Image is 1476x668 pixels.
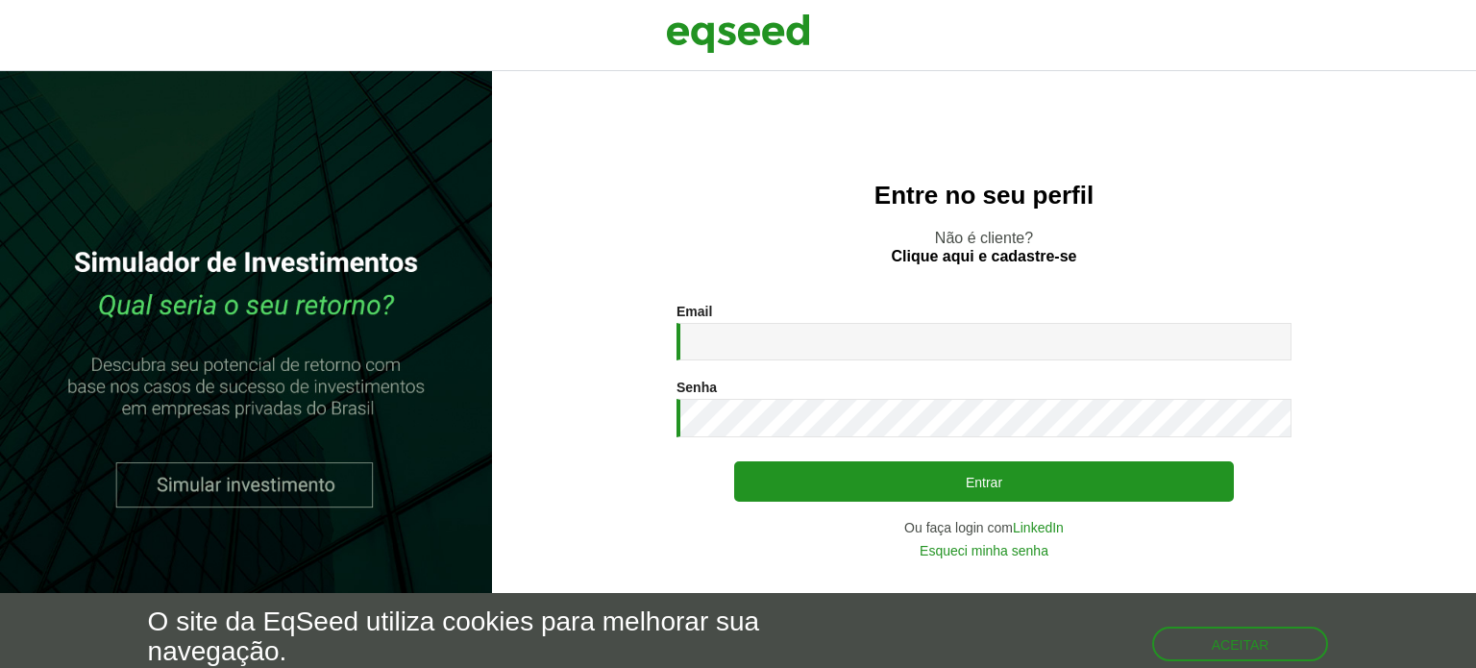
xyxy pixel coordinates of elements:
[530,182,1438,210] h2: Entre no seu perfil
[1013,521,1064,534] a: LinkedIn
[734,461,1234,502] button: Entrar
[1152,627,1329,661] button: Aceitar
[676,521,1291,534] div: Ou faça login com
[892,249,1077,264] a: Clique aqui e cadastre-se
[676,381,717,394] label: Senha
[148,607,856,667] h5: O site da EqSeed utiliza cookies para melhorar sua navegação.
[676,305,712,318] label: Email
[666,10,810,58] img: EqSeed Logo
[920,544,1048,557] a: Esqueci minha senha
[530,229,1438,265] p: Não é cliente?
